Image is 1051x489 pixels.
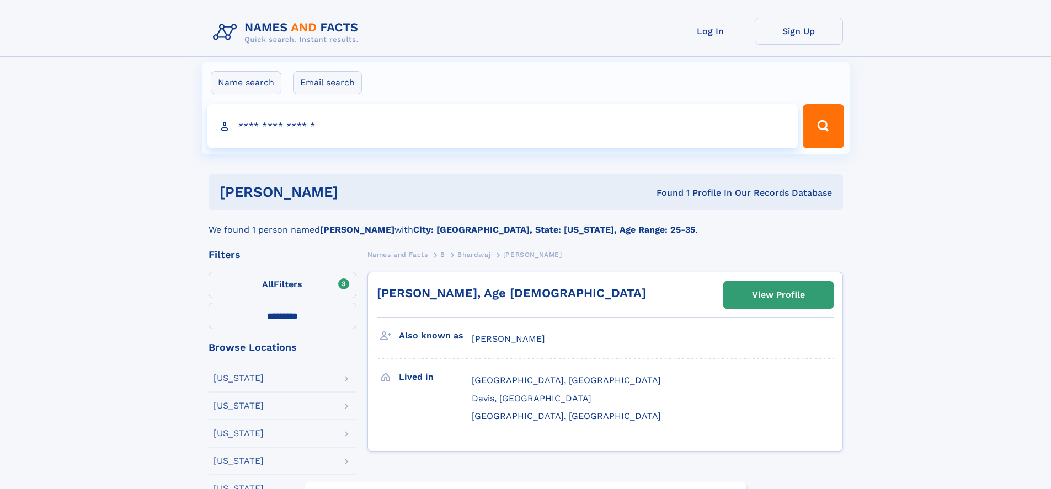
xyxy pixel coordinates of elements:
[457,251,490,259] span: Bhardwaj
[472,334,545,344] span: [PERSON_NAME]
[209,210,843,237] div: We found 1 person named with .
[399,368,472,386] h3: Lived in
[209,250,356,260] div: Filters
[214,456,264,465] div: [US_STATE]
[214,429,264,438] div: [US_STATE]
[320,224,394,235] b: [PERSON_NAME]
[457,248,490,261] a: Bhardwaj
[752,282,805,308] div: View Profile
[367,248,428,261] a: Names and Facts
[803,104,844,148] button: Search Button
[399,326,472,345] h3: Also known as
[472,375,661,385] span: [GEOGRAPHIC_DATA], [GEOGRAPHIC_DATA]
[503,251,562,259] span: [PERSON_NAME]
[207,104,798,148] input: search input
[262,279,274,289] span: All
[472,411,661,421] span: [GEOGRAPHIC_DATA], [GEOGRAPHIC_DATA]
[413,224,695,235] b: City: [GEOGRAPHIC_DATA], State: [US_STATE], Age Range: 25-35
[293,71,362,94] label: Email search
[377,286,646,300] a: [PERSON_NAME], Age [DEMOGRAPHIC_DATA]
[440,248,445,261] a: B
[214,401,264,410] div: [US_STATE]
[209,342,356,352] div: Browse Locations
[666,18,755,45] a: Log In
[209,272,356,298] label: Filters
[211,71,281,94] label: Name search
[724,282,833,308] a: View Profile
[440,251,445,259] span: B
[209,18,367,47] img: Logo Names and Facts
[214,374,264,383] div: [US_STATE]
[755,18,843,45] a: Sign Up
[472,393,591,404] span: Davis, [GEOGRAPHIC_DATA]
[497,187,832,199] div: Found 1 Profile In Our Records Database
[220,185,498,199] h1: [PERSON_NAME]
